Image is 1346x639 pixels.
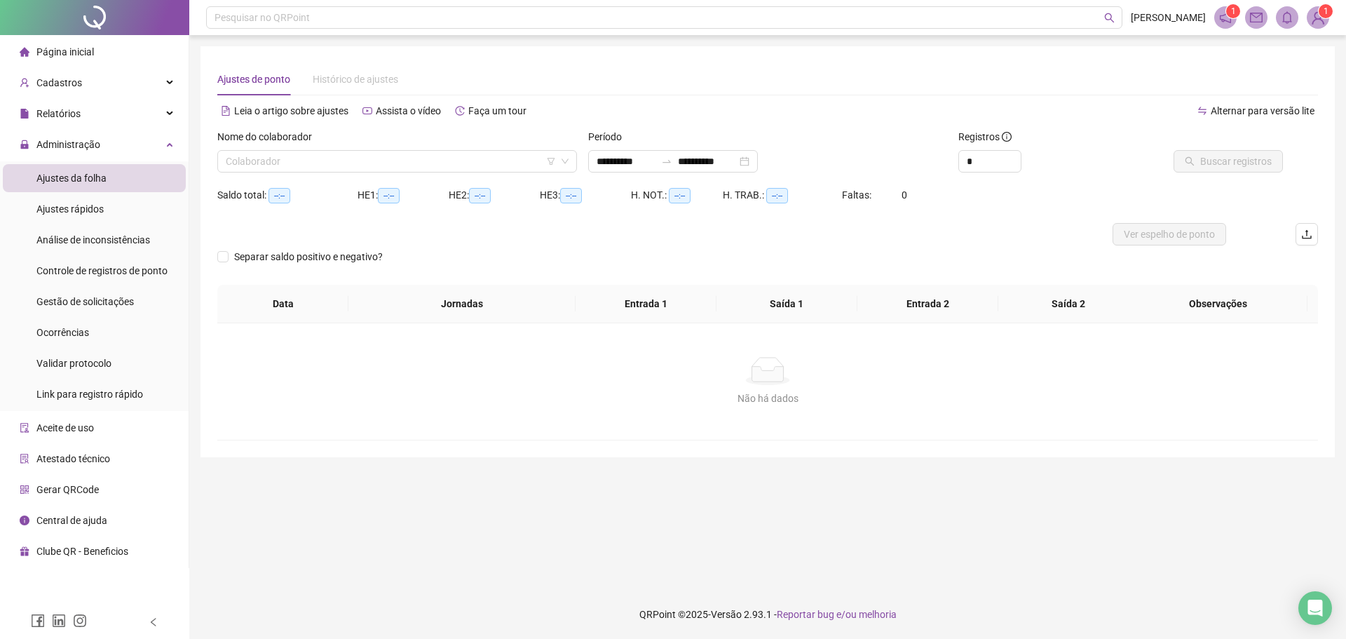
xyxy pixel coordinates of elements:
span: Validar protocolo [36,358,111,369]
span: Ajustes da folha [36,173,107,184]
span: Histórico de ajustes [313,74,398,85]
span: --:-- [469,188,491,203]
span: Alternar para versão lite [1211,105,1314,116]
span: 0 [902,189,907,201]
span: Análise de inconsistências [36,234,150,245]
span: left [149,617,158,627]
div: HE 3: [540,187,631,203]
span: solution [20,454,29,464]
span: to [661,156,672,167]
span: --:-- [669,188,691,203]
span: Reportar bug e/ou melhoria [777,609,897,620]
span: Link para registro rápido [36,389,143,400]
span: Página inicial [36,46,94,58]
span: Leia o artigo sobre ajustes [234,105,348,116]
button: Buscar registros [1174,150,1283,173]
th: Saída 1 [716,285,857,323]
span: mail [1250,11,1263,24]
span: --:-- [268,188,290,203]
span: 1 [1324,6,1328,16]
span: Relatórios [36,108,81,119]
span: facebook [31,614,45,628]
th: Entrada 2 [857,285,998,323]
span: notification [1219,11,1232,24]
span: --:-- [378,188,400,203]
span: user-add [20,78,29,88]
div: Saldo total: [217,187,358,203]
th: Data [217,285,348,323]
span: filter [547,157,555,166]
span: swap [1197,106,1207,116]
span: Assista o vídeo [376,105,441,116]
div: Não há dados [234,391,1301,406]
span: 1 [1231,6,1236,16]
sup: 1 [1226,4,1240,18]
div: H. TRAB.: [723,187,842,203]
span: Observações [1140,296,1296,311]
div: Open Intercom Messenger [1298,591,1332,625]
span: [PERSON_NAME] [1131,10,1206,25]
span: gift [20,546,29,556]
img: 91214 [1307,7,1328,28]
span: Registros [958,129,1012,144]
span: file [20,109,29,119]
span: qrcode [20,485,29,495]
footer: QRPoint © 2025 - 2.93.1 - [189,590,1346,639]
span: file-text [221,106,231,116]
span: Controle de registros de ponto [36,265,168,276]
span: linkedin [52,614,66,628]
span: Central de ajuda [36,515,107,526]
span: Cadastros [36,77,82,88]
button: Ver espelho de ponto [1113,223,1226,245]
span: home [20,47,29,57]
span: history [455,106,465,116]
th: Entrada 1 [576,285,716,323]
span: youtube [362,106,372,116]
span: search [1104,13,1115,23]
span: Administração [36,139,100,150]
th: Saída 2 [998,285,1139,323]
span: Faltas: [842,189,873,201]
span: bell [1281,11,1293,24]
span: lock [20,140,29,149]
sup: Atualize o seu contato no menu Meus Dados [1319,4,1333,18]
span: Gerar QRCode [36,484,99,495]
span: Versão [711,609,742,620]
th: Observações [1129,285,1307,323]
span: --:-- [560,188,582,203]
label: Nome do colaborador [217,129,321,144]
span: down [561,157,569,166]
span: Faça um tour [468,105,526,116]
span: Gestão de solicitações [36,296,134,307]
span: --:-- [766,188,788,203]
span: instagram [73,614,87,628]
span: Separar saldo positivo e negativo? [229,249,388,264]
div: HE 2: [449,187,540,203]
label: Período [588,129,631,144]
span: info-circle [1002,132,1012,142]
div: HE 1: [358,187,449,203]
div: H. NOT.: [631,187,723,203]
span: Ocorrências [36,327,89,338]
span: Aceite de uso [36,422,94,433]
span: Ajustes de ponto [217,74,290,85]
span: Atestado técnico [36,453,110,464]
span: swap-right [661,156,672,167]
span: info-circle [20,516,29,525]
span: upload [1301,229,1312,240]
span: Ajustes rápidos [36,203,104,215]
th: Jornadas [348,285,576,323]
span: Clube QR - Beneficios [36,546,128,557]
span: audit [20,423,29,433]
